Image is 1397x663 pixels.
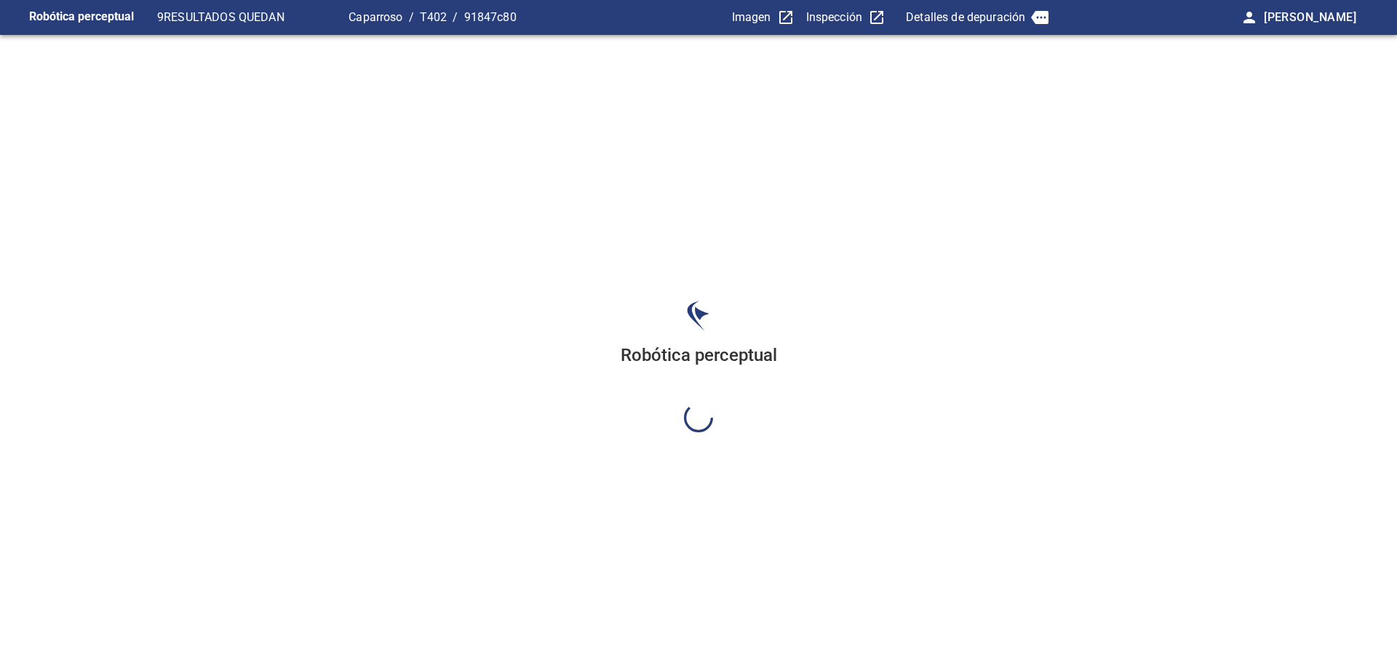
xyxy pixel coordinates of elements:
button: [PERSON_NAME] [1258,3,1380,32]
a: Imagen [732,9,795,26]
font: / [453,10,458,24]
font: Imagen [732,10,771,24]
font: / [409,10,414,24]
font: Inspección [806,10,863,24]
font: [PERSON_NAME] [1264,10,1356,24]
font: 9 [157,10,164,24]
font: Robótica perceptual [29,9,134,23]
a: Inspección [806,9,886,26]
font: Caparroso [349,10,402,24]
a: T402 [420,10,447,24]
font: Robótica perceptual [621,345,777,365]
font: Detalles de depuración [906,10,1025,24]
font: persona [1241,9,1275,26]
img: relaciones públicas [687,301,710,331]
font: RESULTADOS QUEDAN [164,10,284,24]
a: 91847c80 [464,10,517,24]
